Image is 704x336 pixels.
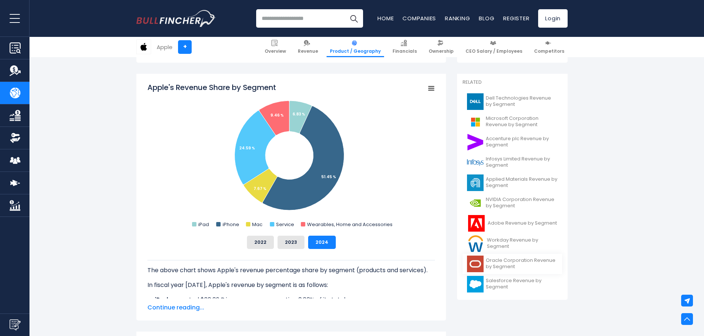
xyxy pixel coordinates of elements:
a: Product / Geography [327,37,384,57]
span: Infosys Limited Revenue by Segment [486,156,558,169]
span: Continue reading... [147,303,435,312]
a: Infosys Limited Revenue by Segment [463,152,562,173]
button: Search [345,9,363,28]
a: Financials [389,37,420,57]
a: Competitors [531,37,568,57]
a: CEO Salary / Employees [462,37,526,57]
span: CEO Salary / Employees [466,48,522,54]
a: Login [538,9,568,28]
a: Salesforce Revenue by Segment [463,274,562,294]
tspan: 24.59 % [239,145,255,151]
img: AAPL logo [137,40,151,54]
span: Workday Revenue by Segment [487,237,558,250]
li: generated $26.69 B in revenue, representing 6.83% of its total revenue. [147,295,435,304]
tspan: 9.46 % [271,112,284,118]
p: The above chart shows Apple's revenue percentage share by segment (products and services). [147,266,435,275]
a: Ownership [425,37,457,57]
a: Dell Technologies Revenue by Segment [463,91,562,112]
a: Microsoft Corporation Revenue by Segment [463,112,562,132]
img: DELL logo [467,93,484,110]
span: NVIDIA Corporation Revenue by Segment [486,197,558,209]
div: Apple [157,43,172,51]
span: Adobe Revenue by Segment [488,220,557,226]
img: ORCL logo [467,256,484,272]
b: iPad [155,295,168,304]
a: + [178,40,192,54]
button: 2024 [308,236,336,249]
a: Companies [402,14,436,22]
a: Applied Materials Revenue by Segment [463,173,562,193]
img: CRM logo [467,276,484,292]
span: Microsoft Corporation Revenue by Segment [486,115,558,128]
a: Blog [479,14,494,22]
tspan: 6.83 % [293,111,305,117]
a: Ranking [445,14,470,22]
span: Competitors [534,48,564,54]
p: In fiscal year [DATE], Apple's revenue by segment is as follows: [147,281,435,290]
span: Product / Geography [330,48,381,54]
img: NVDA logo [467,195,484,211]
span: Oracle Corporation Revenue by Segment [486,257,558,270]
img: Bullfincher logo [136,10,216,27]
span: Ownership [429,48,454,54]
img: ACN logo [467,134,484,150]
span: Salesforce Revenue by Segment [486,278,558,290]
span: Accenture plc Revenue by Segment [486,136,558,148]
text: iPhone [223,221,239,228]
a: Adobe Revenue by Segment [463,213,562,233]
a: Overview [261,37,289,57]
p: Related [463,79,562,86]
a: Workday Revenue by Segment [463,233,562,254]
tspan: 7.67 % [254,186,266,191]
tspan: Apple's Revenue Share by Segment [147,82,276,93]
button: 2023 [278,236,304,249]
a: Revenue [295,37,321,57]
img: Ownership [10,132,21,143]
a: NVIDIA Corporation Revenue by Segment [463,193,562,213]
a: Home [377,14,394,22]
img: AMAT logo [467,174,484,191]
img: ADBE logo [467,215,485,232]
span: Financials [393,48,417,54]
a: Oracle Corporation Revenue by Segment [463,254,562,274]
img: INFY logo [467,154,484,171]
tspan: 51.45 % [321,174,336,180]
text: Wearables, Home and Accessories [307,221,393,228]
span: Overview [265,48,286,54]
text: Service [276,221,294,228]
text: iPad [198,221,209,228]
span: Applied Materials Revenue by Segment [486,176,558,189]
span: Dell Technologies Revenue by Segment [486,95,558,108]
img: WDAY logo [467,235,485,252]
text: Mac [252,221,262,228]
a: Register [503,14,529,22]
img: MSFT logo [467,114,484,130]
button: 2022 [247,236,274,249]
svg: Apple's Revenue Share by Segment [147,82,435,230]
a: Go to homepage [136,10,216,27]
span: Revenue [298,48,318,54]
a: Accenture plc Revenue by Segment [463,132,562,152]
